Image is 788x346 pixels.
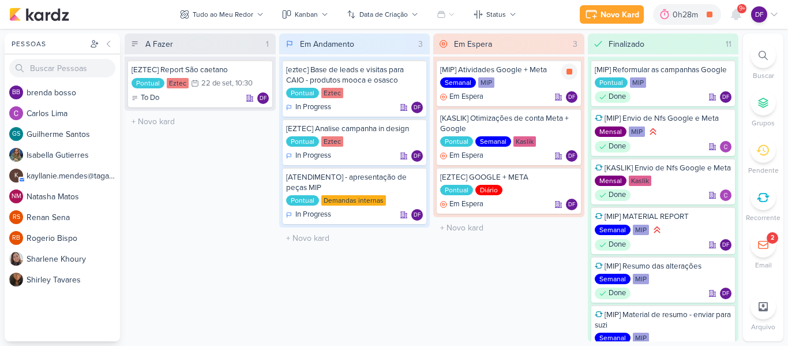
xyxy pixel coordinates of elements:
[9,127,23,141] div: Guilherme Santos
[12,194,21,200] p: NM
[720,91,731,103] div: Diego Freitas
[414,213,421,218] p: DF
[232,80,253,87] div: , 10:30
[321,136,343,147] div: Eztec
[609,38,644,50] div: Finalizado
[771,233,774,243] div: 2
[478,77,494,88] div: MIP
[9,106,23,120] img: Carlos Lima
[411,209,423,221] div: Diego Freitas
[566,150,577,162] div: Responsável: Diego Freitas
[720,189,731,201] div: Responsável: Carlos Lima
[286,209,331,221] div: In Progress
[9,39,88,49] div: Pessoas
[566,150,577,162] div: Diego Freitas
[411,102,423,113] div: Diego Freitas
[595,310,732,330] div: [MIP] Material de resumo - enviar para suzi
[647,126,659,137] div: Prioridade Alta
[300,38,354,50] div: Em Andamento
[601,9,639,21] div: Novo Kard
[257,92,269,104] div: Responsável: Diego Freitas
[9,189,23,203] div: Natasha Matos
[9,85,23,99] div: brenda bosso
[132,65,269,75] div: [EZTEC] Report São caetano
[9,210,23,224] div: Renan Sena
[720,288,731,299] div: Responsável: Diego Freitas
[595,211,732,222] div: [MIP] MATERIAL REPORT
[629,176,651,186] div: Kaslik
[720,239,731,251] div: Diego Freitas
[440,113,577,134] div: [KASLIK] Otimizações de conta Meta + Google
[513,136,536,147] div: Kaslik
[753,70,774,81] p: Buscar
[595,239,631,251] div: Done
[751,322,775,332] p: Arquivo
[746,213,781,223] p: Recorrente
[411,150,423,162] div: Responsável: Diego Freitas
[201,80,232,87] div: 22 de set
[127,113,273,130] input: + Novo kard
[633,333,649,343] div: MIP
[595,127,626,137] div: Mensal
[9,148,23,162] img: Isabella Gutierres
[286,150,331,162] div: In Progress
[440,172,577,183] div: [EZTEC] GOOGLE + META
[14,173,18,179] p: k
[286,65,423,85] div: [eztec] Base de leads e visitas para CAIO - produtos mooca e osasco
[321,88,343,98] div: Eztec
[27,191,120,203] div: N a t a s h a M a t o s
[411,150,423,162] div: Diego Freitas
[9,8,69,21] img: kardz.app
[454,38,492,50] div: Em Espera
[27,170,120,182] div: k a y l l a n i e . m e n d e s @ t a g a w a - m a i l . c o m . b r
[566,91,577,103] div: Diego Freitas
[609,239,626,251] p: Done
[595,189,631,201] div: Done
[9,273,23,287] img: Shirley Tavares
[595,274,631,284] div: Semanal
[411,102,423,113] div: Responsável: Diego Freitas
[595,261,732,271] div: [MIP] Resumo das alterações
[566,199,577,210] div: Responsável: Diego Freitas
[286,124,423,134] div: [EZTEC] Analise campanha in design
[449,150,483,162] p: Em Espera
[411,209,423,221] div: Responsável: Diego Freitas
[414,154,421,159] p: DF
[633,274,649,284] div: MIP
[440,150,483,162] div: Em Espera
[13,214,20,221] p: RS
[651,224,663,236] div: Prioridade Alta
[609,288,626,299] p: Done
[595,113,732,124] div: [MIP] Envio de Nfs Google e Meta
[132,92,159,104] div: To Do
[720,189,731,201] img: Carlos Lima
[752,118,775,128] p: Grupos
[436,219,582,236] input: + Novo kard
[720,141,731,152] div: Responsável: Carlos Lima
[568,38,582,50] div: 3
[286,172,423,193] div: [ATENDIMENTO] - apresentação de peças MIP
[440,185,473,195] div: Pontual
[257,92,269,104] div: Diego Freitas
[141,92,159,104] p: To Do
[748,165,779,176] p: Pendente
[568,95,575,101] p: DF
[721,38,736,50] div: 11
[595,77,628,88] div: Pontual
[167,78,189,88] div: Eztec
[414,38,427,50] div: 3
[720,141,731,152] img: Carlos Lima
[12,90,20,96] p: bb
[12,235,20,241] p: RB
[633,225,649,235] div: MIP
[12,131,20,137] p: GS
[568,154,575,159] p: DF
[27,274,120,286] div: S h i r l e y T a v a r e s
[295,102,331,113] p: In Progress
[27,232,120,244] div: R o g e r i o B i s p o
[739,4,745,13] span: 9+
[440,91,483,103] div: Em Espera
[9,169,23,183] div: kayllanie.mendes@tagawa-mail.com.br
[286,102,331,113] div: In Progress
[9,231,23,245] div: Rogerio Bispo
